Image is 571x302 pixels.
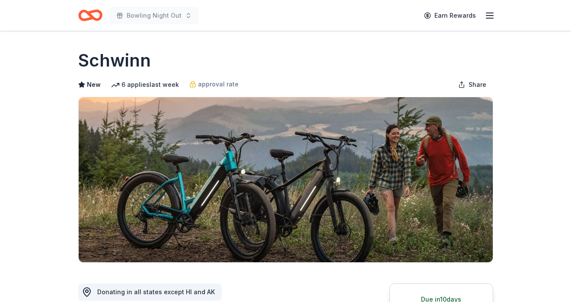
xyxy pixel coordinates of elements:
img: Image for Schwinn [79,97,493,262]
button: Share [451,76,493,93]
button: Bowling Night Out [109,7,199,24]
span: approval rate [198,79,239,89]
a: approval rate [189,79,239,89]
span: New [87,79,101,90]
span: Share [469,79,486,90]
div: 6 applies last week [111,79,179,90]
a: Earn Rewards [419,8,481,23]
span: Donating in all states except HI and AK [97,288,215,296]
span: Bowling Night Out [127,10,182,21]
a: Home [78,5,102,25]
h1: Schwinn [78,48,151,73]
